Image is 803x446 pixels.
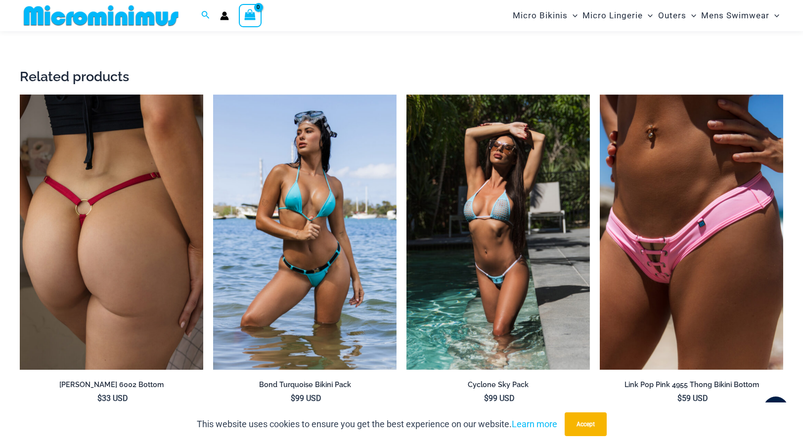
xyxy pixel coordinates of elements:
button: Accept [565,412,607,436]
bdi: 59 USD [677,394,708,403]
a: Carla Red 6002 Bottom 05Carla Red 6002 Bottom 03Carla Red 6002 Bottom 03 [20,95,203,370]
span: Mens Swimwear [701,3,769,28]
a: [PERSON_NAME] 6002 Bottom [20,380,203,393]
bdi: 33 USD [97,394,128,403]
bdi: 99 USD [291,394,321,403]
img: MM SHOP LOGO FLAT [20,4,182,27]
a: Search icon link [201,9,210,22]
img: Bond Turquoise 312 Top 492 Bottom 02 [213,95,397,370]
img: Carla Red 6002 Bottom 03 [20,95,203,370]
h2: Cyclone Sky Pack [406,380,590,390]
span: Menu Toggle [568,3,578,28]
h2: [PERSON_NAME] 6002 Bottom [20,380,203,390]
a: Mens SwimwearMenu ToggleMenu Toggle [699,3,782,28]
a: Cyclone Sky 318 Top 4275 Bottom 04Cyclone Sky 318 Top 4275 Bottom 05Cyclone Sky 318 Top 4275 Bott... [406,95,590,370]
span: Menu Toggle [643,3,653,28]
span: Menu Toggle [686,3,696,28]
h2: Related products [20,68,783,85]
a: OutersMenu ToggleMenu Toggle [656,3,699,28]
h2: Link Pop Pink 4955 Thong Bikini Bottom [600,380,783,390]
a: Bond Turquoise Bikini Pack [213,380,397,393]
span: $ [97,394,102,403]
p: This website uses cookies to ensure you get the best experience on our website. [197,417,557,432]
a: Link Pop Pink 4955 Bottom 01Link Pop Pink 4955 Bottom 02Link Pop Pink 4955 Bottom 02 [600,95,783,370]
span: $ [677,394,682,403]
a: Bond Turquoise 312 Top 492 Bottom 02Bond Turquoise 312 Top 492 Bottom 03Bond Turquoise 312 Top 49... [213,95,397,370]
a: Link Pop Pink 4955 Thong Bikini Bottom [600,380,783,393]
img: Cyclone Sky 318 Top 4275 Bottom 04 [406,95,590,370]
a: Learn more [512,419,557,429]
a: Account icon link [220,11,229,20]
img: Link Pop Pink 4955 Bottom 01 [600,95,783,370]
h2: Bond Turquoise Bikini Pack [213,380,397,390]
span: $ [484,394,489,403]
a: Micro LingerieMenu ToggleMenu Toggle [580,3,655,28]
a: Cyclone Sky Pack [406,380,590,393]
a: View Shopping Cart, empty [239,4,262,27]
nav: Site Navigation [509,1,783,30]
a: Micro BikinisMenu ToggleMenu Toggle [510,3,580,28]
span: Outers [658,3,686,28]
span: Menu Toggle [769,3,779,28]
bdi: 99 USD [484,394,515,403]
span: Micro Lingerie [582,3,643,28]
span: Micro Bikinis [513,3,568,28]
span: $ [291,394,295,403]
